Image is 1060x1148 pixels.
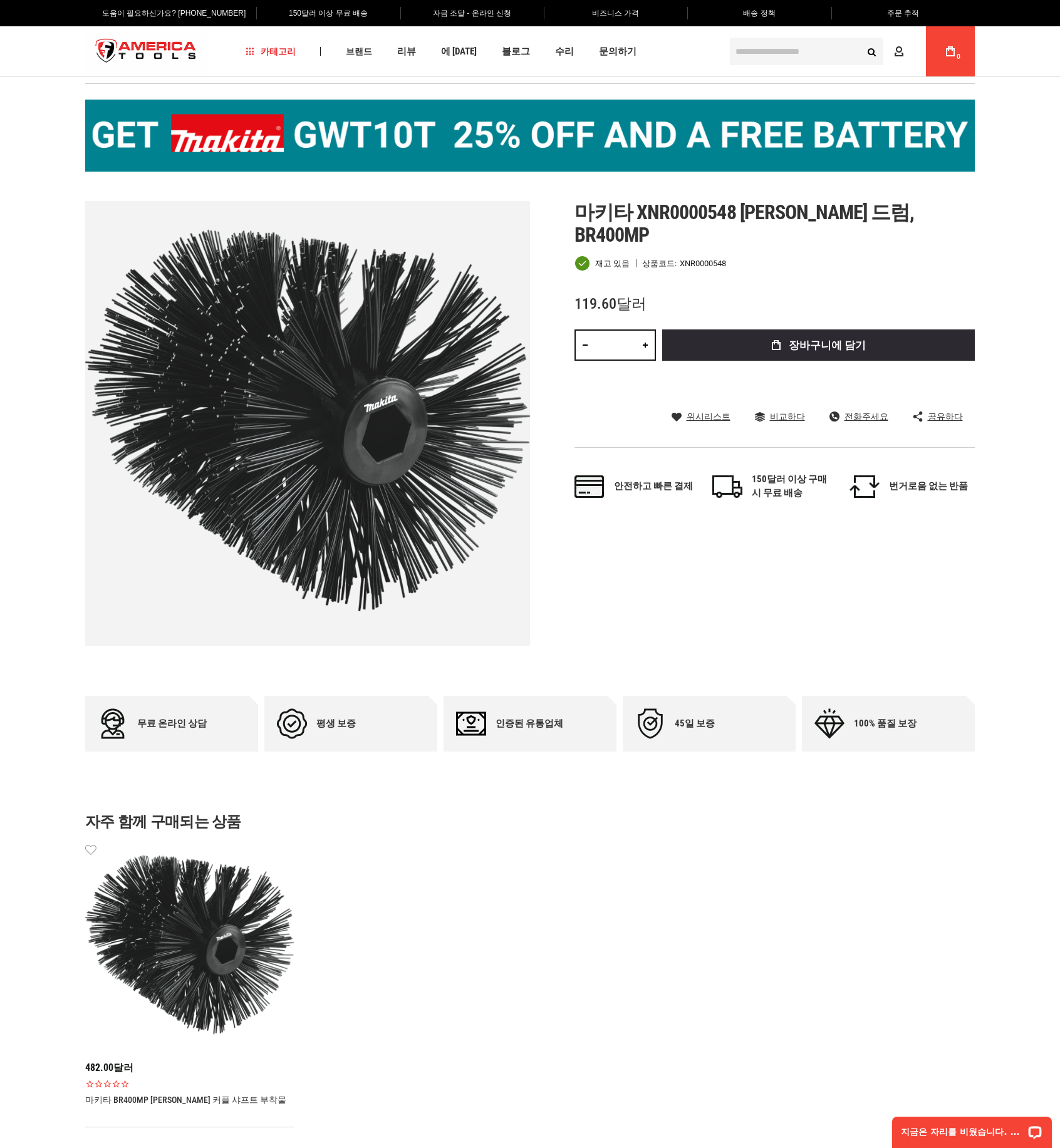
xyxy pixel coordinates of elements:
font: 블로그 [502,46,530,57]
font: 문의하기 [599,46,637,57]
font: 45일 보증 [675,718,715,729]
font: 상품코드 [642,259,675,268]
font: 수리 [555,46,574,57]
img: MAKITA XNR0000548 강모 브러시 드럼, BR400MP [85,201,530,646]
img: 보고 [850,475,880,498]
font: 자금 조달 - 온라인 신청 [433,9,511,18]
font: 에 [DATE] [441,46,477,57]
a: 0 [938,26,962,76]
a: 매장 로고 [85,28,207,75]
font: 번거로움 없는 반품 [889,480,968,492]
font: XNR0000548 [680,259,726,268]
font: 100% 품질 보장 [854,718,917,729]
font: 장바구니에 담기 [789,339,866,351]
font: 배송 정책 [743,9,775,18]
a: 블로그 [496,43,536,60]
a: 수리 [549,43,579,60]
font: 리뷰 [397,46,416,57]
font: 0 [957,53,960,60]
font: 비교하다 [770,411,805,421]
img: 해운 [712,475,742,498]
font: 주문 추적 [887,9,919,18]
font: 마키타 xnr0000548 [PERSON_NAME] 드럼, br400mp [574,200,914,247]
a: 전화주세요 [829,411,888,422]
font: 비즈니스 가격 [592,9,639,18]
img: 아메리카 도구 [85,28,207,75]
font: 150달러 이상 무료 배송 [289,9,368,18]
font: 공유하다 [928,411,963,421]
font: 119.60달러 [574,295,647,313]
div: 유효성 [574,256,630,271]
font: 자주 함께 구매되는 상품 [85,813,241,830]
font: 지금은 자리를 비웠습니다. 나중에 다시 확인해 주세요! [18,19,237,29]
a: 리뷰 [392,43,422,60]
font: 재고 있음 [595,259,630,268]
font: 전화주세요 [844,411,888,421]
a: 브랜드 [340,43,378,60]
button: 찾다 [860,39,883,63]
img: 지불 [574,475,605,498]
iframe: Secure express checkout frame [660,365,977,401]
button: 장바구니에 담기 [662,329,975,361]
font: 안전하고 빠른 결제 [614,480,693,492]
span: 별점 5개 중 0.0점, 리뷰 0개 [85,1079,294,1089]
font: 150달러 이상 구매 시 무료 배송 [752,473,827,498]
a: 에 [DATE] [435,43,482,60]
a: 마키타 BR400MP [PERSON_NAME] 커플 샤프트 부착물 [85,1095,286,1105]
a: 위시리스트 [672,411,730,422]
font: 위시리스트 [687,411,730,421]
font: 브랜드 [346,46,372,56]
img: BOGO: Makita® XGT IMPact 렌치(GWT10T)를 구매하시면 BL4040 4ah 배터리를 무료로 드립니다! [85,100,975,172]
font: 계정 [908,46,926,56]
a: 카테고리 [241,43,301,60]
a: 문의하기 [593,43,642,60]
font: 평생 보증 [316,718,356,729]
font: 카테고리 [261,46,296,56]
iframe: LiveChat 채팅 위젯 [884,1109,1060,1148]
button: LiveChat 채팅 위젯 열기 [144,16,159,31]
a: 비교하다 [755,411,805,422]
font: 무료 온라인 상담 [137,718,207,729]
font: 인증된 유통업체 [496,718,563,729]
font: 도움이 필요하신가요? [PHONE_NUMBER] [102,9,246,18]
font: 482.00달러 [85,1062,133,1073]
